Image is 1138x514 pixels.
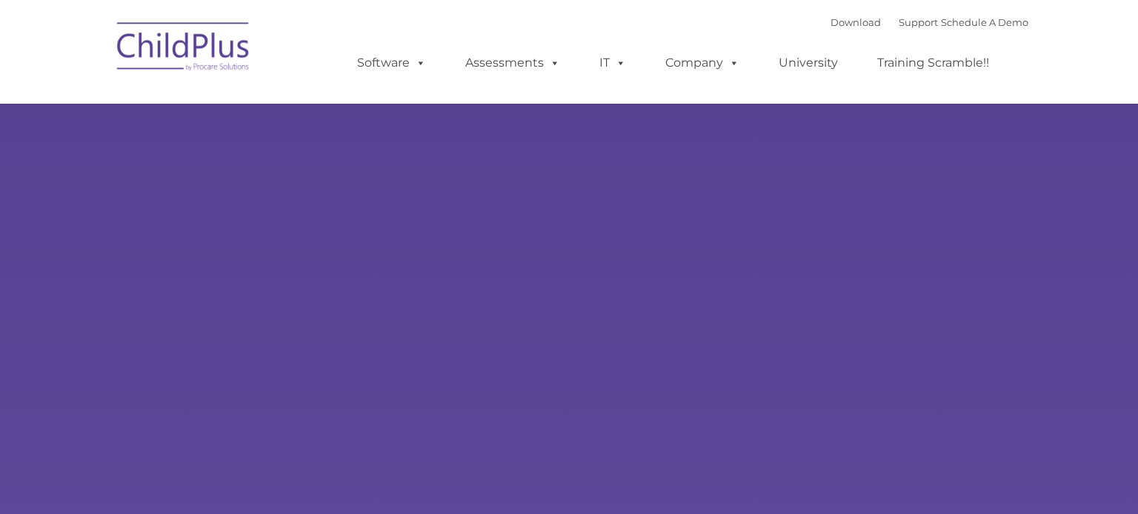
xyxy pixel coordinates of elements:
[110,12,258,86] img: ChildPlus by Procare Solutions
[862,48,1004,78] a: Training Scramble!!
[450,48,575,78] a: Assessments
[342,48,441,78] a: Software
[764,48,853,78] a: University
[650,48,754,78] a: Company
[831,16,881,28] a: Download
[585,48,641,78] a: IT
[941,16,1028,28] a: Schedule A Demo
[831,16,1028,28] font: |
[899,16,938,28] a: Support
